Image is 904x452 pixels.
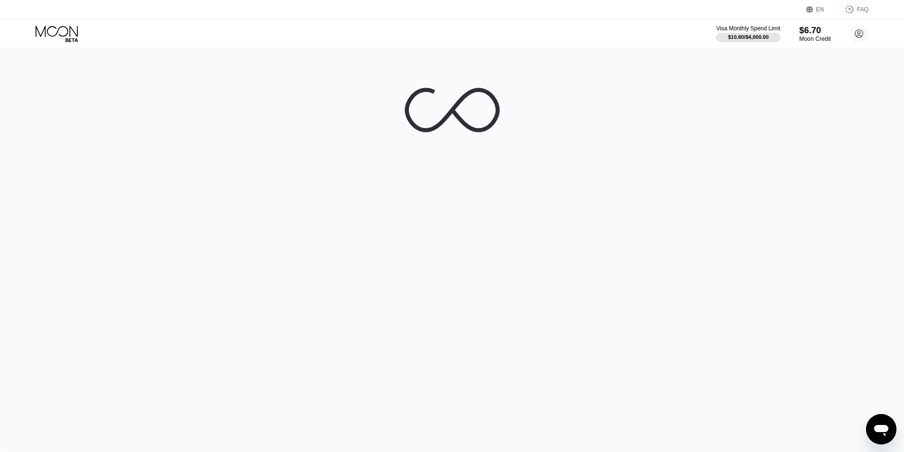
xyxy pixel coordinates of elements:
[816,6,824,13] div: EN
[716,25,780,32] div: Visa Monthly Spend Limit
[857,6,868,13] div: FAQ
[716,25,780,42] div: Visa Monthly Spend Limit$10.80/$4,000.00
[728,34,769,40] div: $10.80 / $4,000.00
[806,5,835,14] div: EN
[799,36,831,42] div: Moon Credit
[835,5,868,14] div: FAQ
[799,25,831,42] div: $6.70Moon Credit
[866,414,896,444] iframe: Button to launch messaging window
[799,25,831,35] div: $6.70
